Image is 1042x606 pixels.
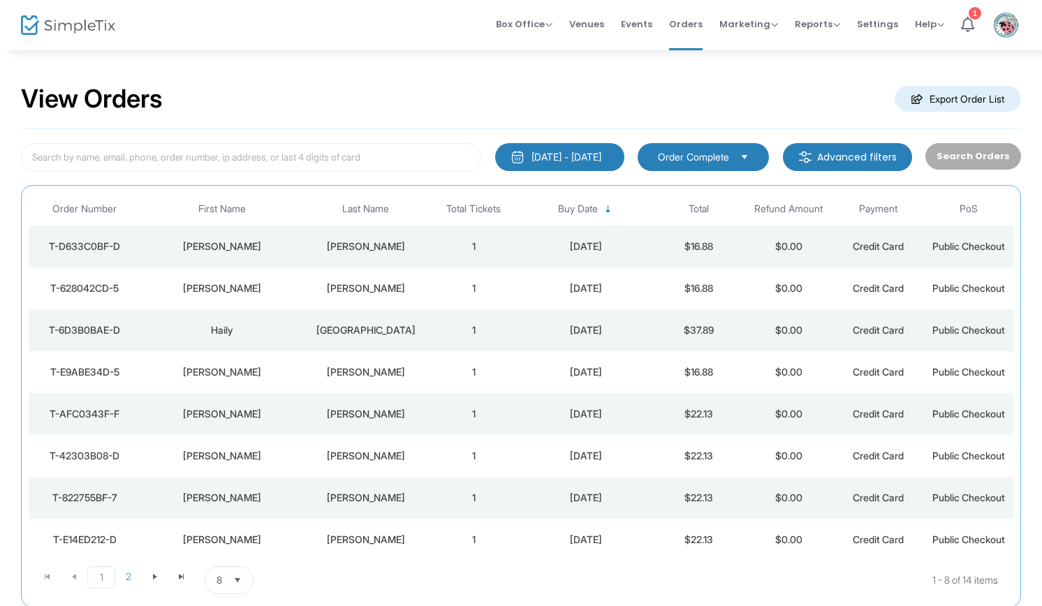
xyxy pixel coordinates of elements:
[217,573,222,587] span: 8
[735,149,754,165] button: Select
[307,365,425,379] div: Whaley
[719,17,778,31] span: Marketing
[744,193,834,226] th: Refund Amount
[522,533,650,547] div: 7/25/2025
[495,143,624,171] button: [DATE] - [DATE]
[932,324,1005,336] span: Public Checkout
[307,491,425,505] div: Whaley
[621,6,652,42] span: Events
[522,449,650,463] div: 7/25/2025
[32,449,138,463] div: T-42303B08-D
[853,492,904,503] span: Credit Card
[522,323,650,337] div: 7/29/2025
[32,239,138,253] div: T-D633C0BF-D
[744,393,834,435] td: $0.00
[342,203,389,215] span: Last Name
[429,393,519,435] td: 1
[795,17,840,31] span: Reports
[744,477,834,519] td: $0.00
[932,450,1005,461] span: Public Checkout
[783,143,912,171] m-button: Advanced filters
[654,435,744,477] td: $22.13
[21,143,481,172] input: Search by name, email, phone, order number, ip address, or last 4 digits of card
[522,281,650,295] div: 8/5/2025
[654,226,744,267] td: $16.88
[145,533,300,547] div: Jennifer
[744,435,834,477] td: $0.00
[429,477,519,519] td: 1
[429,309,519,351] td: 1
[853,533,904,545] span: Credit Card
[932,492,1005,503] span: Public Checkout
[932,533,1005,545] span: Public Checkout
[429,351,519,393] td: 1
[522,365,650,379] div: 7/25/2025
[969,7,981,20] div: 1
[142,566,168,587] span: Go to the next page
[853,240,904,252] span: Credit Card
[654,193,744,226] th: Total
[198,203,246,215] span: First Name
[654,351,744,393] td: $16.88
[145,449,300,463] div: Jennifer
[853,408,904,420] span: Credit Card
[932,408,1005,420] span: Public Checkout
[658,150,729,164] span: Order Complete
[52,203,117,215] span: Order Number
[429,226,519,267] td: 1
[522,239,650,253] div: 8/13/2025
[87,566,115,589] span: Page 1
[429,519,519,561] td: 1
[176,571,187,582] span: Go to the last page
[392,566,998,594] kendo-pager-info: 1 - 8 of 14 items
[744,226,834,267] td: $0.00
[654,309,744,351] td: $37.89
[228,567,247,593] button: Select
[32,491,138,505] div: T-822755BF-7
[32,533,138,547] div: T-E14ED212-D
[307,407,425,421] div: Whaley
[522,491,650,505] div: 7/25/2025
[744,267,834,309] td: $0.00
[744,309,834,351] td: $0.00
[960,203,978,215] span: PoS
[115,566,142,587] span: Page 2
[558,203,598,215] span: Buy Date
[307,533,425,547] div: Whaley
[145,407,300,421] div: Jennifer
[654,267,744,309] td: $16.88
[857,6,898,42] span: Settings
[145,365,300,379] div: Jennifer
[853,450,904,461] span: Credit Card
[168,566,195,587] span: Go to the last page
[145,239,300,253] div: Rebecca
[32,365,138,379] div: T-E9ABE34D-5
[744,351,834,393] td: $0.00
[853,366,904,378] span: Credit Card
[511,150,524,164] img: monthly
[496,17,552,31] span: Box Office
[932,282,1005,294] span: Public Checkout
[654,477,744,519] td: $22.13
[853,282,904,294] span: Credit Card
[145,491,300,505] div: Jennifer
[307,281,425,295] div: Retherford
[932,366,1005,378] span: Public Checkout
[29,193,1013,561] div: Data table
[307,323,425,337] div: Bordeaux
[932,240,1005,252] span: Public Checkout
[21,84,163,114] h2: View Orders
[307,239,425,253] div: Retherford
[307,449,425,463] div: Whaley
[654,519,744,561] td: $22.13
[603,204,614,215] span: Sortable
[531,150,601,164] div: [DATE] - [DATE]
[569,6,604,42] span: Venues
[32,323,138,337] div: T-6D3B0BAE-D
[32,281,138,295] div: T-628042CD-5
[669,6,703,42] span: Orders
[32,407,138,421] div: T-AFC0343F-F
[654,393,744,435] td: $22.13
[853,324,904,336] span: Credit Card
[145,281,300,295] div: Rebecca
